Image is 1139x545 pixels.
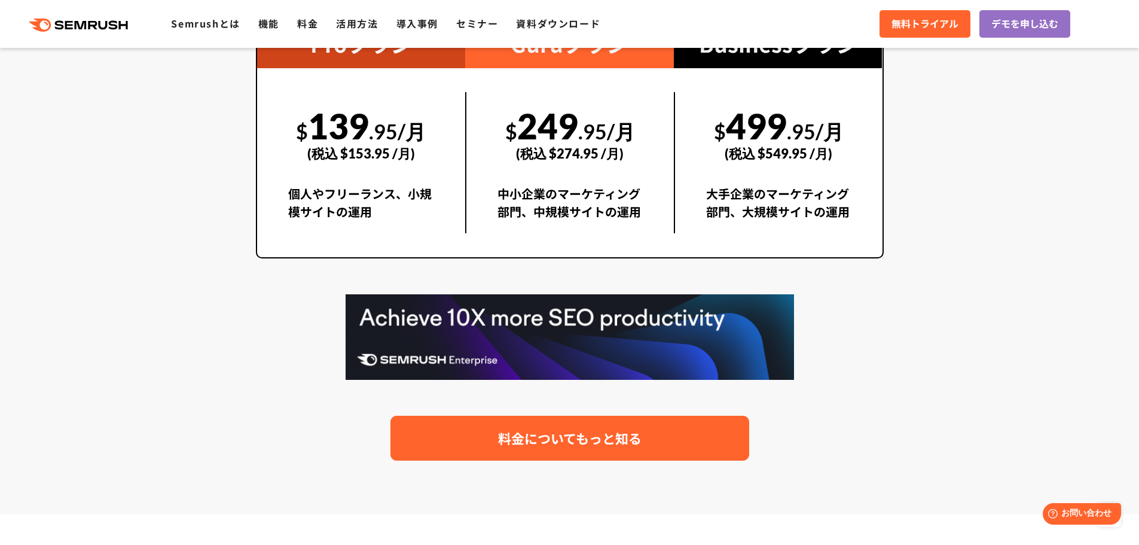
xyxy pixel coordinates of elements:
[497,92,643,175] div: 249
[516,16,600,31] a: 資料ダウンロード
[297,16,318,31] a: 料金
[498,428,642,449] span: 料金についてもっと知る
[891,16,958,32] span: 無料トライアル
[288,92,435,175] div: 139
[979,10,1070,38] a: デモを申し込む
[714,119,726,144] span: $
[706,92,851,175] div: 499
[880,10,970,38] a: 無料トライアル
[991,16,1058,32] span: デモを申し込む
[578,119,635,144] span: .95/月
[296,119,308,144] span: $
[258,16,279,31] a: 機能
[369,119,426,144] span: .95/月
[787,119,844,144] span: .95/月
[497,185,643,233] div: 中小企業のマーケティング部門、中規模サイトの運用
[706,185,851,233] div: 大手企業のマーケティング部門、大規模サイトの運用
[288,132,435,175] div: (税込 $153.95 /月)
[396,16,438,31] a: 導入事例
[390,416,749,461] a: 料金についてもっと知る
[1033,498,1126,532] iframe: Help widget launcher
[171,16,240,31] a: Semrushとは
[706,132,851,175] div: (税込 $549.95 /月)
[336,16,378,31] a: 活用方法
[497,132,643,175] div: (税込 $274.95 /月)
[456,16,498,31] a: セミナー
[288,185,435,233] div: 個人やフリーランス、小規模サイトの運用
[505,119,517,144] span: $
